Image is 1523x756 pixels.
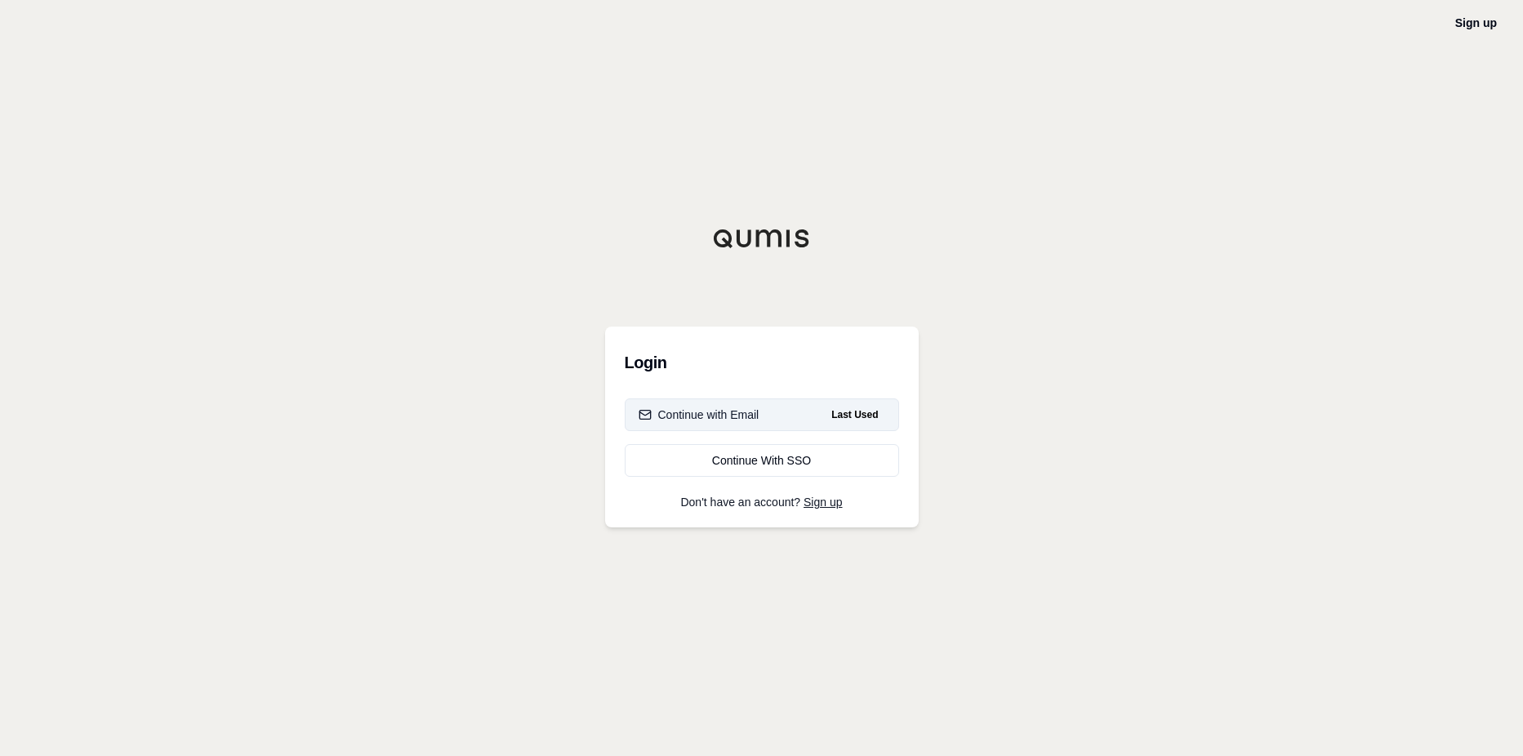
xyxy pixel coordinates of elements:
[639,407,759,423] div: Continue with Email
[625,444,899,477] a: Continue With SSO
[713,229,811,248] img: Qumis
[1455,16,1497,29] a: Sign up
[804,496,842,509] a: Sign up
[625,398,899,431] button: Continue with EmailLast Used
[825,405,884,425] span: Last Used
[625,346,899,379] h3: Login
[625,496,899,508] p: Don't have an account?
[639,452,885,469] div: Continue With SSO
